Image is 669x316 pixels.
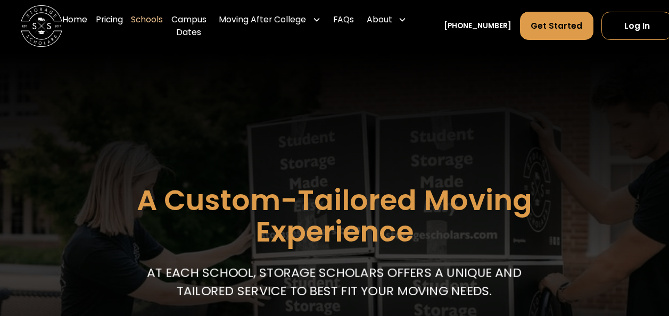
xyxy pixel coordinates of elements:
a: Schools [131,5,163,47]
p: At each school, storage scholars offers a unique and tailored service to best fit your Moving needs. [145,263,524,300]
div: Moving After College [215,5,325,35]
img: Storage Scholars main logo [21,5,62,47]
div: Moving After College [219,13,306,26]
a: Campus Dates [171,5,207,47]
h1: A Custom-Tailored Moving Experience [85,185,584,247]
a: [PHONE_NUMBER] [444,21,511,32]
a: home [21,5,62,47]
div: About [362,5,411,35]
a: FAQs [333,5,354,47]
div: About [367,13,392,26]
a: Home [62,5,87,47]
a: Get Started [520,12,593,40]
a: Pricing [96,5,123,47]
